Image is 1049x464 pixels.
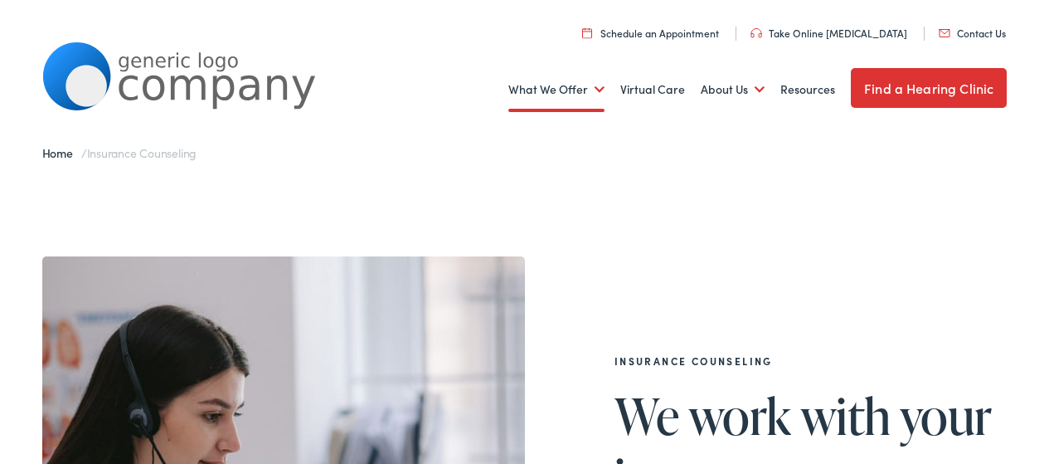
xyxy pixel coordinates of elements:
span: with [800,388,891,443]
a: What We Offer [508,59,605,120]
span: Insurance Counseling [87,144,197,161]
span: work [688,388,791,443]
a: Contact Us [939,26,1006,40]
span: We [614,388,679,443]
img: utility icon [939,29,950,37]
img: utility icon [750,28,762,38]
a: Schedule an Appointment [582,26,719,40]
a: Home [42,144,81,161]
span: / [42,144,197,161]
img: utility icon [582,27,592,38]
a: Take Online [MEDICAL_DATA] [750,26,907,40]
a: About Us [701,59,765,120]
a: Find a Hearing Clinic [851,68,1007,108]
a: Resources [780,59,835,120]
span: your [900,388,992,443]
h2: Insurance Counseling [614,355,1008,367]
a: Virtual Care [620,59,685,120]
